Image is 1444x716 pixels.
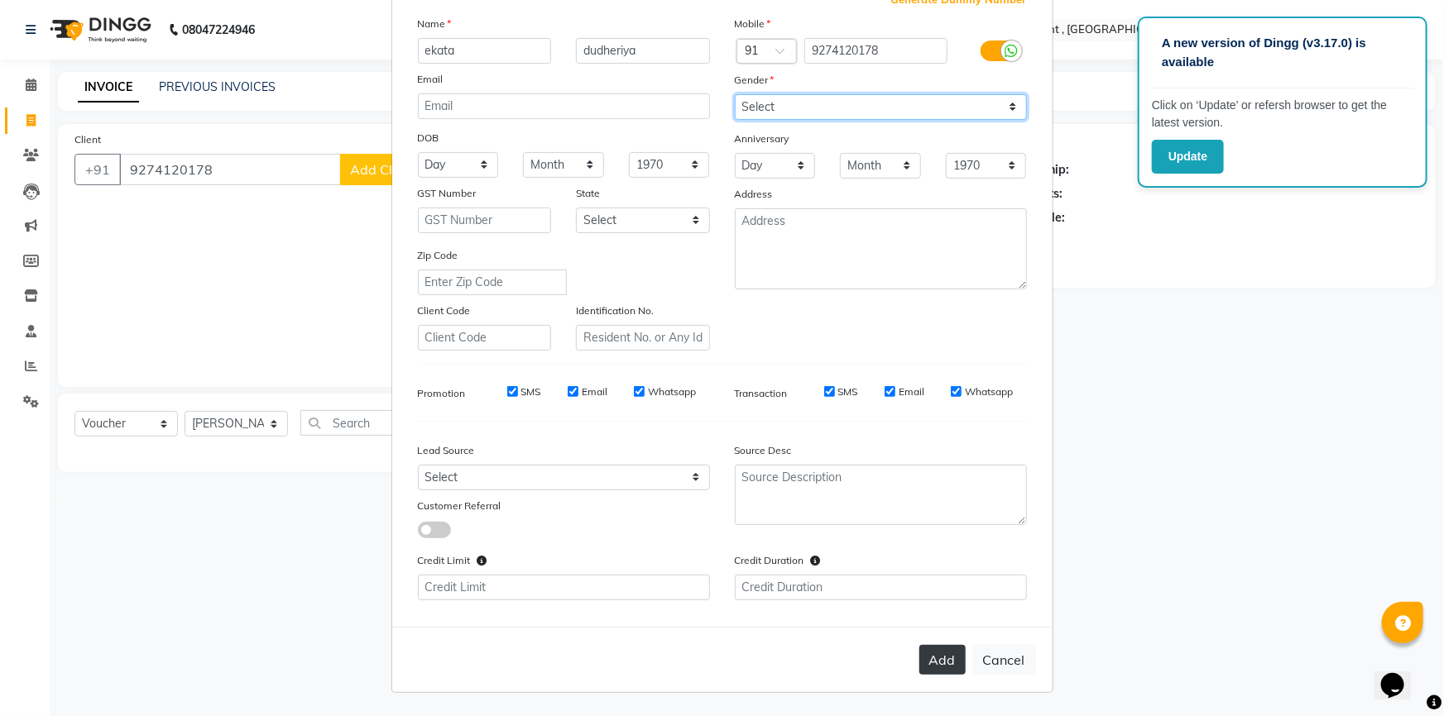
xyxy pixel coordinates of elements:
label: Credit Duration [735,553,821,568]
label: Identification No. [576,303,654,318]
button: Add [919,645,966,675]
label: Email [582,384,607,399]
label: Anniversary [735,131,789,146]
label: DOB [418,131,439,146]
iframe: chat widget [1374,650,1427,699]
label: GST Number [418,186,477,201]
label: SMS [838,384,858,399]
input: Last Name [576,38,710,64]
label: Mobile [735,17,771,31]
label: Email [418,72,444,87]
input: Client Code [418,325,552,351]
label: Client Code [418,303,471,318]
label: Name [418,17,452,31]
input: Email [418,93,710,119]
label: State [576,186,600,201]
input: Credit Duration [735,575,1027,600]
label: Promotion [418,386,466,401]
label: SMS [521,384,541,399]
label: Address [735,187,773,202]
p: Click on ‘Update’ or refersh browser to get the latest version. [1152,97,1413,131]
input: Mobile [804,38,947,64]
label: Whatsapp [648,384,696,399]
label: Transaction [735,386,788,401]
input: First Name [418,38,552,64]
input: GST Number [418,208,552,233]
label: Whatsapp [965,384,1013,399]
label: Gender [735,73,775,88]
label: Source Desc [735,443,792,458]
label: Zip Code [418,248,458,263]
label: Email [899,384,924,399]
label: Customer Referral [418,499,501,513]
label: Lead Source [418,443,475,458]
label: Credit Limit [418,553,487,568]
input: Resident No. or Any Id [576,325,710,351]
input: Credit Limit [418,575,710,600]
button: Update [1152,140,1224,174]
input: Enter Zip Code [418,270,567,295]
p: A new version of Dingg (v3.17.0) is available [1162,34,1403,71]
button: Cancel [972,644,1036,675]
